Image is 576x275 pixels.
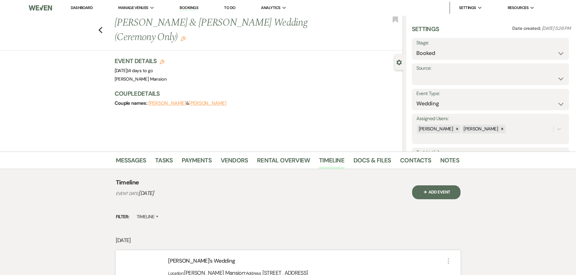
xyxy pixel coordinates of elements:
[156,214,158,219] span: ▲
[115,68,153,74] span: [DATE]
[400,155,431,169] a: Contacts
[189,101,226,106] button: [PERSON_NAME]
[396,59,402,65] button: Close lead details
[462,125,499,133] div: [PERSON_NAME]
[137,213,159,221] label: Timeline
[416,148,565,157] label: Task List(s):
[138,190,154,197] span: [DATE]
[512,25,542,31] span: Date created:
[115,16,343,44] h1: [PERSON_NAME] & [PERSON_NAME] Wedding (Ceremony Only)
[148,101,186,106] button: [PERSON_NAME]
[127,68,153,74] span: |
[116,236,460,245] p: [DATE]
[319,155,344,169] a: Timeline
[459,5,476,11] span: Settings
[440,155,459,169] a: Notes
[542,25,571,31] span: [DATE] 5:26 PM
[115,57,167,65] h3: Event Details
[416,89,565,98] label: Event Type:
[416,39,565,47] label: Stage:
[261,5,280,11] span: Analytics
[168,257,444,267] div: [PERSON_NAME]'s Wedding
[353,155,391,169] a: Docs & Files
[155,155,173,169] a: Tasks
[116,178,139,187] h4: Timeline
[257,155,310,169] a: Rental Overview
[116,155,146,169] a: Messages
[115,100,148,106] span: Couple names:
[71,5,93,10] a: Dashboard
[148,100,226,106] span: &
[508,5,529,11] span: Resources
[115,76,167,82] span: [PERSON_NAME] Mansion
[116,191,139,196] span: Event Date:
[118,5,148,11] span: Manage Venues
[416,114,565,123] label: Assigned Users:
[180,5,198,11] a: Bookings
[416,64,565,73] label: Source:
[417,125,454,133] div: [PERSON_NAME]
[412,185,460,199] button: Plus SignAdd Event
[221,155,248,169] a: Vendors
[182,155,212,169] a: Payments
[29,2,52,14] img: Weven Logo
[115,89,397,98] h3: Couple Details
[412,25,439,38] h3: Settings
[422,189,428,195] span: Plus Sign
[128,68,153,74] span: 4 days to go
[116,213,129,220] span: Filter:
[224,5,235,10] a: To Do
[181,36,186,41] button: Edit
